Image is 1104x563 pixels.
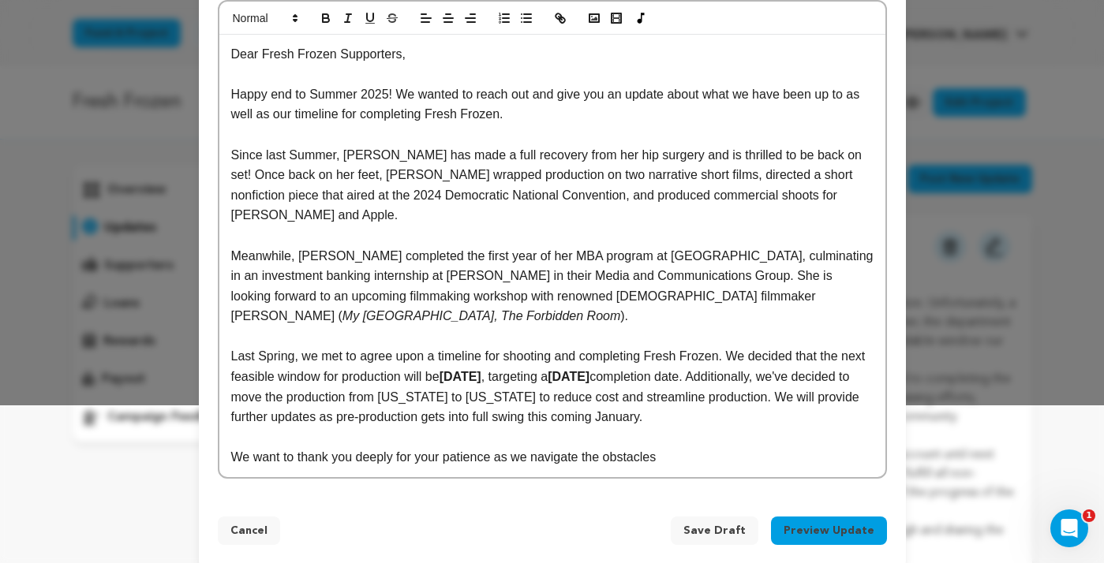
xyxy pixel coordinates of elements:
p: Dear Fresh Frozen Supporters, [231,44,874,65]
p: Happy end to Summer 2025! We wanted to reach out and give you an update about what we have been u... [231,84,874,125]
button: Cancel [218,516,280,545]
button: Preview Update [771,516,887,545]
strong: [DATE] [440,370,481,383]
button: Save Draft [671,516,758,545]
strong: [DATE] [548,370,589,383]
p: Since last Summer, [PERSON_NAME] has made a full recovery from her hip surgery and is thrilled to... [231,145,874,226]
span: 1 [1083,509,1095,522]
p: Last Spring, we met to agree upon a timeline for shooting and completing Fresh Frozen. We decided... [231,346,874,427]
p: Meanwhile, [PERSON_NAME] completed the first year of her MBA program at [GEOGRAPHIC_DATA], culmin... [231,246,874,326]
em: My [GEOGRAPHIC_DATA], The Forbidden Room [342,309,620,323]
span: Save Draft [683,523,746,539]
iframe: Intercom live chat [1050,509,1088,547]
p: We want to thank you deeply for your patience as we navigate the obstacles [231,447,874,468]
